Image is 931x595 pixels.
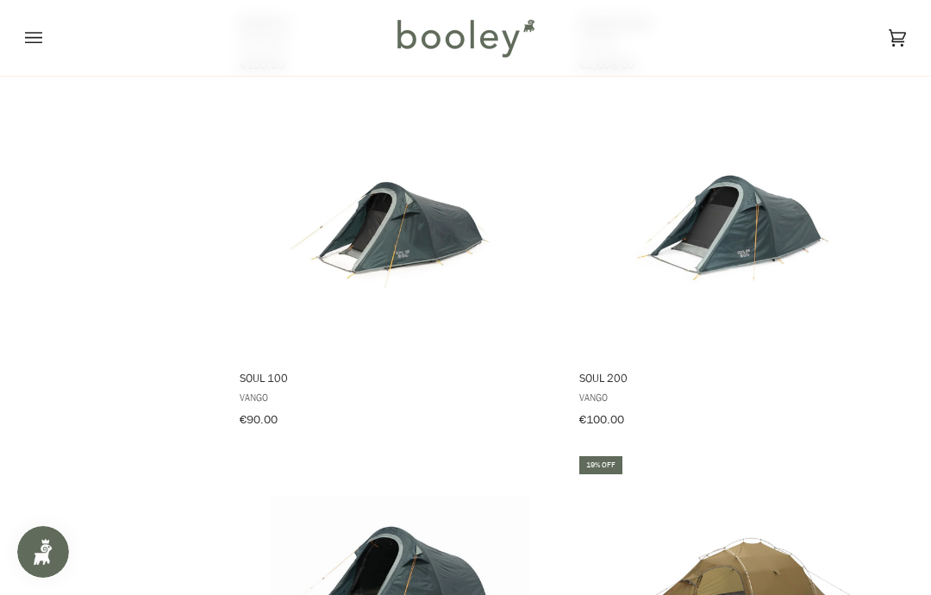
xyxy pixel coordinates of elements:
[390,13,540,63] img: Booley
[579,456,622,474] div: 19% off
[579,411,624,428] span: €100.00
[240,370,560,385] span: Soul 100
[240,411,278,428] span: €90.00
[271,98,529,357] img: Vango Soul 100 - Booley Galway
[237,98,563,433] a: Soul 100
[240,390,560,404] span: Vango
[577,98,903,433] a: Soul 200
[610,98,869,357] img: Vango Soul 200 - Booley Galway
[579,370,900,385] span: Soul 200
[17,526,69,578] iframe: Button to open loyalty program pop-up
[579,390,900,404] span: Vango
